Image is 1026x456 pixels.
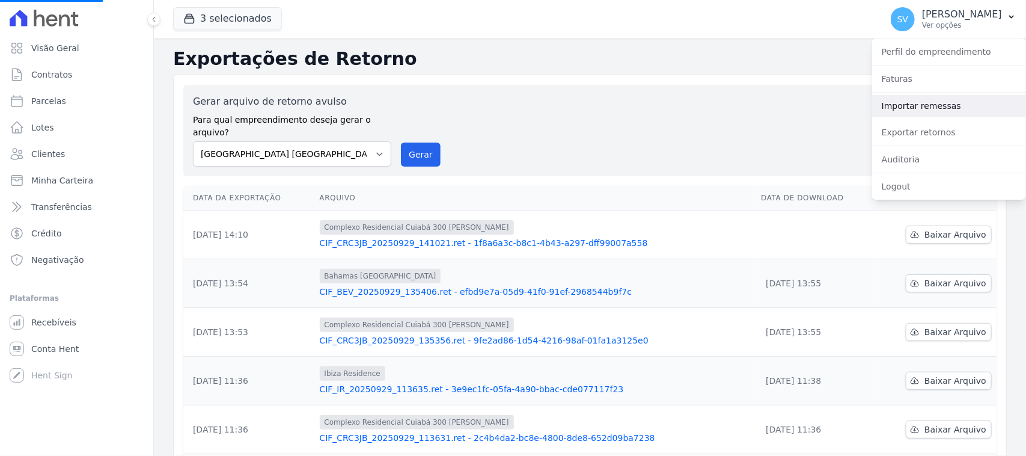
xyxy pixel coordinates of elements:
[906,226,992,244] a: Baixar Arquivo
[31,316,76,328] span: Recebíveis
[183,211,315,259] td: [DATE] 14:10
[881,2,1026,36] button: SV [PERSON_NAME] Ver opções
[183,186,315,211] th: Data da Exportação
[193,109,391,139] label: Para qual empreendimento deseja gerar o arquivo?
[173,7,282,30] button: 3 selecionados
[5,168,148,193] a: Minha Carteira
[183,357,315,405] td: [DATE] 11:36
[320,383,752,395] a: CIF_IR_20250929_113635.ret - 3e9ec1fc-05fa-4a90-bbac-cde077117f23
[906,274,992,292] a: Baixar Arquivo
[31,254,84,266] span: Negativação
[924,229,986,241] span: Baixar Arquivo
[31,174,93,186] span: Minha Carteira
[924,424,986,436] span: Baixar Arquivo
[872,41,1026,63] a: Perfil do empreendimento
[320,237,752,249] a: CIF_CRC3JB_20250929_141021.ret - 1f8a6a3c-b8c1-4b43-a297-dff99007a558
[924,326,986,338] span: Baixar Arquivo
[31,122,54,134] span: Lotes
[5,310,148,334] a: Recebíveis
[31,69,72,81] span: Contratos
[320,286,752,298] a: CIF_BEV_20250929_135406.ret - efbd9e7a-05d9-41f0-91ef-2968544b9f7c
[5,221,148,245] a: Crédito
[31,95,66,107] span: Parcelas
[183,308,315,357] td: [DATE] 13:53
[756,259,874,308] td: [DATE] 13:55
[906,372,992,390] a: Baixar Arquivo
[5,248,148,272] a: Negativação
[756,405,874,454] td: [DATE] 11:36
[5,63,148,87] a: Contratos
[173,48,1007,70] h2: Exportações de Retorno
[872,149,1026,170] a: Auditoria
[756,186,874,211] th: Data de Download
[924,277,986,289] span: Baixar Arquivo
[897,15,908,23] span: SV
[756,308,874,357] td: [DATE] 13:55
[5,116,148,140] a: Lotes
[401,143,441,167] button: Gerar
[10,291,144,306] div: Plataformas
[756,357,874,405] td: [DATE] 11:38
[922,20,1002,30] p: Ver opções
[5,89,148,113] a: Parcelas
[5,195,148,219] a: Transferências
[906,323,992,341] a: Baixar Arquivo
[872,176,1026,197] a: Logout
[183,259,315,308] td: [DATE] 13:54
[315,186,757,211] th: Arquivo
[872,95,1026,117] a: Importar remessas
[31,42,79,54] span: Visão Geral
[31,343,79,355] span: Conta Hent
[924,375,986,387] span: Baixar Arquivo
[320,415,514,430] span: Complexo Residencial Cuiabá 300 [PERSON_NAME]
[183,405,315,454] td: [DATE] 11:36
[5,337,148,361] a: Conta Hent
[320,432,752,444] a: CIF_CRC3JB_20250929_113631.ret - 2c4b4da2-bc8e-4800-8de8-652d09ba7238
[922,8,1002,20] p: [PERSON_NAME]
[872,122,1026,143] a: Exportar retornos
[31,201,92,213] span: Transferências
[31,148,65,160] span: Clientes
[320,220,514,235] span: Complexo Residencial Cuiabá 300 [PERSON_NAME]
[5,142,148,166] a: Clientes
[5,36,148,60] a: Visão Geral
[320,366,385,381] span: Ibiza Residence
[31,227,62,239] span: Crédito
[872,68,1026,90] a: Faturas
[906,421,992,439] a: Baixar Arquivo
[320,318,514,332] span: Complexo Residencial Cuiabá 300 [PERSON_NAME]
[320,334,752,347] a: CIF_CRC3JB_20250929_135356.ret - 9fe2ad86-1d54-4216-98af-01fa1a3125e0
[320,269,441,283] span: Bahamas [GEOGRAPHIC_DATA]
[193,94,391,109] label: Gerar arquivo de retorno avulso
